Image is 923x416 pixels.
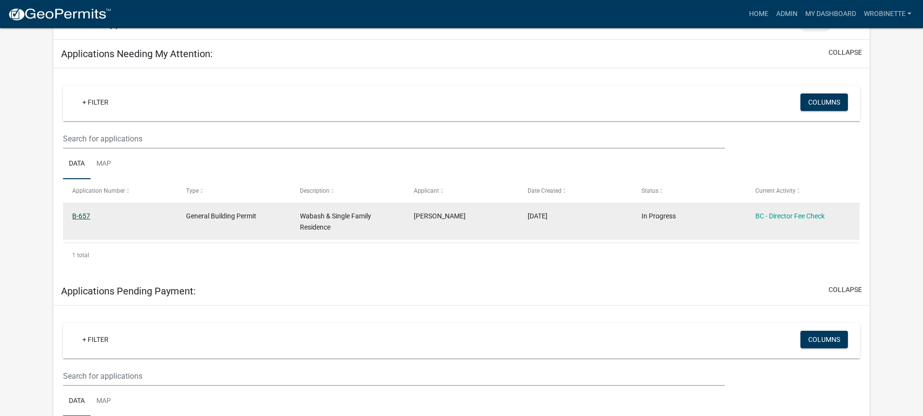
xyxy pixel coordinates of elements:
button: collapse [829,285,862,295]
div: 1 total [63,243,860,267]
a: Admin [772,5,801,23]
span: Status [641,187,658,194]
div: collapse [53,68,870,277]
span: In Progress [641,212,676,220]
a: My Dashboard [801,5,860,23]
button: collapse [829,47,862,58]
span: 09/04/2025 [528,212,548,220]
span: Applicant [414,187,439,194]
a: Home [745,5,772,23]
datatable-header-cell: Date Created [518,179,632,202]
input: Search for applications [63,129,724,149]
datatable-header-cell: Type [177,179,291,202]
span: Description [300,187,329,194]
datatable-header-cell: Applicant [405,179,518,202]
a: BC - Director Fee Check [755,212,825,220]
a: wrobinette [860,5,915,23]
span: Date Created [528,187,562,194]
h5: Applications Needing My Attention: [61,48,213,60]
datatable-header-cell: Current Activity [746,179,860,202]
button: Columns [800,93,848,111]
datatable-header-cell: Status [632,179,746,202]
span: Shane Weist [414,212,466,220]
a: B-657 [72,212,90,220]
span: Current Activity [755,187,796,194]
span: Type [186,187,199,194]
a: Data [63,149,91,180]
a: Map [91,149,117,180]
a: + Filter [75,93,116,111]
span: Application Number [72,187,125,194]
h5: Applications Pending Payment: [61,285,196,297]
datatable-header-cell: Description [291,179,405,202]
span: General Building Permit [186,212,256,220]
button: Columns [800,331,848,348]
input: Search for applications [63,366,724,386]
a: + Filter [75,331,116,348]
span: Wabash & Single Family Residence [300,212,371,231]
datatable-header-cell: Application Number [63,179,177,202]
